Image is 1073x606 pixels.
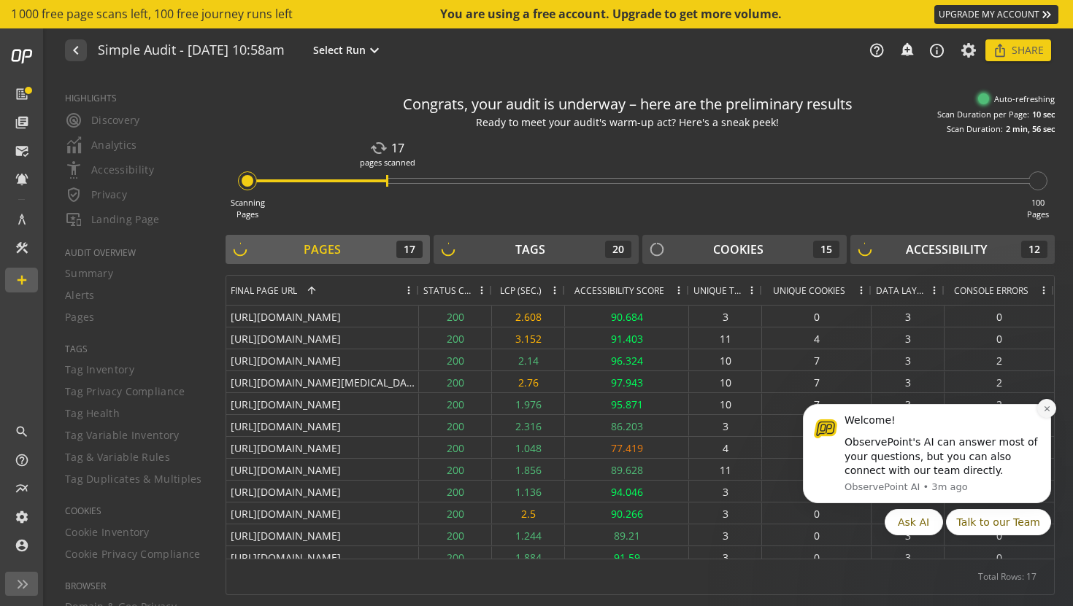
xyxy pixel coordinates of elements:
[396,241,423,258] div: 17
[872,327,945,349] div: 3
[419,327,492,349] div: 200
[713,241,764,258] div: Cookies
[15,172,29,187] mat-icon: notifications_active
[104,118,162,144] button: Quick reply: Ask AI
[565,502,689,524] div: 90.266
[33,26,56,50] img: Profile image for ObservePoint AI
[64,44,259,88] div: ObservePoint's AI can answer most of your questions, but you can also connect with our team direc...
[370,139,404,157] div: 17
[492,502,565,524] div: 2.5
[226,327,419,349] div: [URL][DOMAIN_NAME]
[574,284,664,297] span: Accessibility Score
[15,538,29,553] mat-icon: account_circle
[945,327,1054,349] div: 0
[954,284,1028,297] span: Console Errors
[366,42,383,59] mat-icon: expand_more
[492,524,565,545] div: 1.244
[945,371,1054,392] div: 2
[565,393,689,414] div: 95.871
[231,197,265,220] div: Scanning Pages
[869,42,885,58] mat-icon: help_outline
[419,481,492,502] div: 200
[762,437,872,458] div: 4
[689,546,762,567] div: 3
[419,546,492,567] div: 200
[11,6,293,23] span: 1 000 free page scans left, 100 free journey runs left
[15,510,29,524] mat-icon: settings
[872,306,945,327] div: 3
[226,306,419,327] div: [URL][DOMAIN_NAME]
[226,481,419,502] div: [URL][DOMAIN_NAME]
[689,481,762,502] div: 3
[226,415,419,436] div: [URL][DOMAIN_NAME]
[565,437,689,458] div: 77.419
[15,144,29,158] mat-icon: mark_email_read
[492,306,565,327] div: 2.608
[945,306,1054,327] div: 0
[762,459,872,480] div: 4
[565,371,689,392] div: 97.943
[565,327,689,349] div: 91.403
[226,349,419,370] div: [URL][DOMAIN_NAME]
[226,371,419,392] div: [URL][DOMAIN_NAME][MEDICAL_DATA]
[256,8,275,27] button: Dismiss notification
[419,415,492,436] div: 200
[403,94,853,115] div: Congrats, your audit is underway – here are the preliminary results
[947,123,1003,135] div: Scan Duration:
[304,241,341,258] div: Pages
[15,424,29,439] mat-icon: search
[937,109,1029,120] div: Scan Duration per Page:
[15,115,29,130] mat-icon: library_books
[419,524,492,545] div: 200
[15,241,29,255] mat-icon: construction
[492,327,565,349] div: 3.152
[419,393,492,414] div: 200
[370,139,388,157] mat-icon: cached
[762,393,872,414] div: 7
[231,284,297,297] span: Final Page URL
[762,546,872,567] div: 0
[945,349,1054,370] div: 2
[98,43,285,58] h1: Simple Audit - 22 September 2025 | 10:58am
[15,453,29,467] mat-icon: help_outline
[22,118,270,144] div: Quick reply options
[565,415,689,436] div: 86.203
[781,391,1073,544] iframe: Intercom notifications message
[872,546,945,567] div: 3
[15,273,29,287] mat-icon: add
[773,284,845,297] span: Unique Cookies
[872,371,945,392] div: 3
[928,42,945,59] mat-icon: info_outline
[492,437,565,458] div: 1.048
[689,524,762,545] div: 3
[978,93,1055,105] div: Auto-refreshing
[419,502,492,524] div: 200
[515,241,545,258] div: Tags
[945,546,1054,567] div: 0
[226,546,419,567] div: [URL][DOMAIN_NAME]
[419,437,492,458] div: 200
[565,349,689,370] div: 96.324
[934,5,1058,24] a: UPGRADE MY ACCOUNT
[1032,109,1055,120] div: 10 sec
[492,371,565,392] div: 2.76
[360,157,415,168] div: pages scanned
[15,481,29,496] mat-icon: multiline_chart
[1012,37,1044,63] span: Share
[440,6,783,23] div: You are using a free account. Upgrade to get more volume.
[762,327,872,349] div: 4
[64,23,259,87] div: Message content
[565,546,689,567] div: 91.59
[1006,123,1055,135] div: 2 min, 56 sec
[872,349,945,370] div: 3
[226,502,419,524] div: [URL][DOMAIN_NAME]
[226,459,419,480] div: [URL][DOMAIN_NAME]
[642,235,847,264] button: Cookies15
[492,393,565,414] div: 1.976
[423,284,472,297] span: Status Code
[689,371,762,392] div: 10
[605,241,631,258] div: 20
[313,43,366,58] span: Select Run
[404,115,851,131] div: Ready to meet your audit's warm-up act? Here's a sneak peek!
[689,393,762,414] div: 10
